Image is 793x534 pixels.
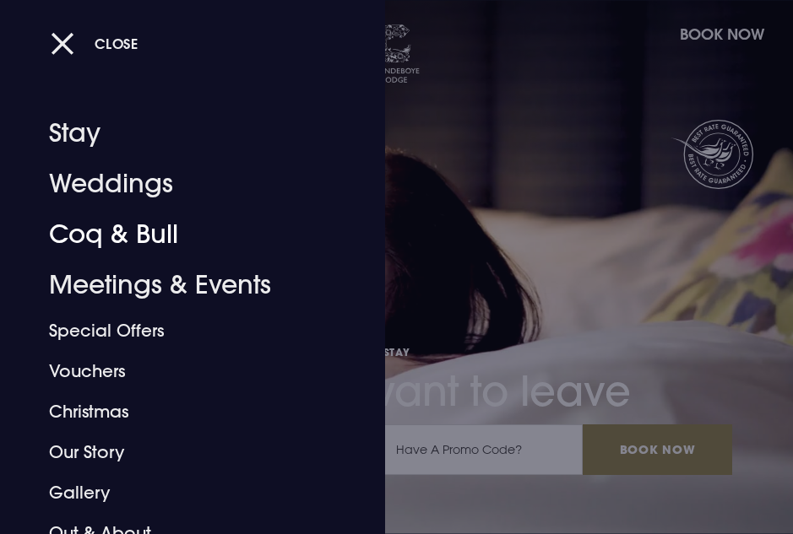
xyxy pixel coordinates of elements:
button: Close [51,26,139,61]
a: Special Offers [49,310,316,351]
a: Meetings & Events [49,260,316,310]
a: Our Story [49,432,316,472]
a: Christmas [49,391,316,432]
span: Close [95,35,139,52]
a: Stay [49,108,316,159]
a: Vouchers [49,351,316,391]
a: Weddings [49,159,316,209]
a: Coq & Bull [49,209,316,260]
a: Gallery [49,472,316,513]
